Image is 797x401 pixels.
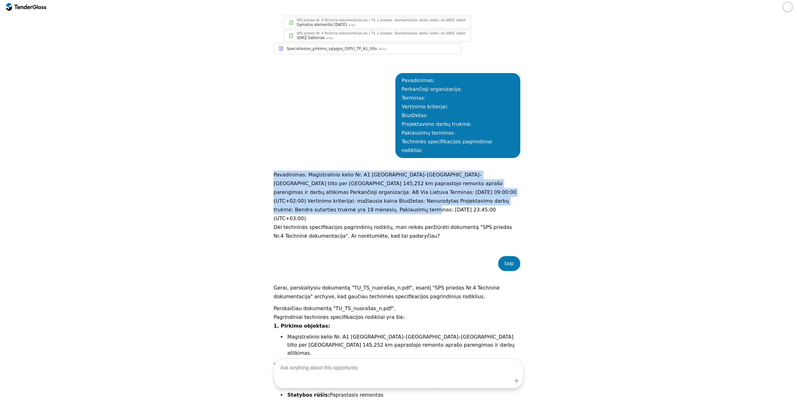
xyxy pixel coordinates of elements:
div: Sąmatos elementai [DATE] [297,22,347,27]
div: TS_1_priedas._Standartizuoto_darbu_kiekiu_zin.SDKZ_sablonas.zip [371,19,476,22]
div: Specialiosios_pirkimo_sąlygos_(SPS)_TP_A1_tilto [287,46,377,51]
div: TS_1_priedas._Standartizuoto_darbu_kiekiu_zin.SDKZ_sablonas.zip [371,32,476,35]
a: Specialiosios_pirkimo_sąlygos_(SPS)_TP_A1_tilto.docx [274,43,461,54]
div: .xlsx [325,36,333,40]
div: Pavadinimas: Perkančioji organizacija: Terminas: Vertinimo kriterjai: Biudžetas: Projektavimo dar... [402,76,514,155]
p: Perskaičiau dokumentą "TU_TS_nuorašas_n.pdf". [274,304,523,313]
p: Dėl techninės specifikacijos pagrindinių rodiklių, man reikės peržiūrėti dokumentą "SPS priedas N... [274,223,523,240]
div: .xlsx [348,23,355,27]
strong: 1. Pirkimo objektas: [274,323,330,329]
div: .docx [378,47,387,51]
div: taip [504,259,514,268]
a: SPS priedas Nr. 4 Technine dokumentacija.zipTS_1_priedas._Standartizuoto_darbu_kiekiu_zin.SDKZ_sa... [284,30,471,42]
a: SPS priedas Nr. 4 Technine dokumentacija.zipTS_1_priedas._Standartizuoto_darbu_kiekiu_zin.SDKZ_sa... [284,17,471,29]
div: SPS priedas Nr. 4 Technine dokumentacija.zip [297,32,368,35]
div: SDKŽ šablonas [297,35,325,40]
p: Gerai, perskaitysiu dokumentą "TU_TS_nuorašas_n.pdf", esantį "SPS priedas Nr.4 Techninė dokumenta... [274,284,523,301]
p: Pavadinimas: Magistralinio kelio Nr. A1 [GEOGRAPHIC_DATA]–[GEOGRAPHIC_DATA]–[GEOGRAPHIC_DATA] til... [274,171,523,223]
div: SPS priedas Nr. 4 Technine dokumentacija.zip [297,19,368,22]
li: Magistralinio kelio Nr. A1 [GEOGRAPHIC_DATA]–[GEOGRAPHIC_DATA]–[GEOGRAPHIC_DATA] tilto per [GEOGR... [286,333,523,357]
p: Pagrindiniai techninės specifikacijos rodikliai yra šie: [274,313,523,322]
